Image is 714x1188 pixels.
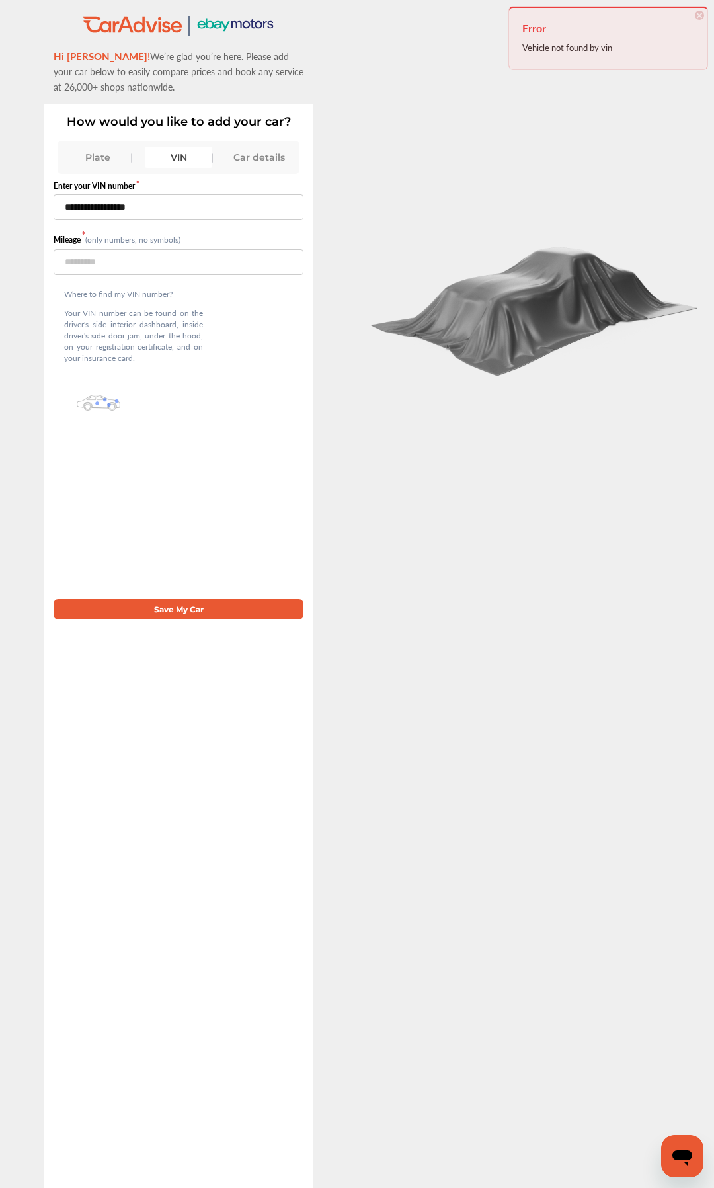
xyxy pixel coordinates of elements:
[54,599,303,619] button: Save My Car
[522,18,694,39] h4: Error
[64,307,203,364] p: Your VIN number can be found on the driver's side interior dashboard, inside driver's side door j...
[54,50,303,93] span: We’re glad you’re here. Please add your car below to easily compare prices and book any service a...
[54,180,303,192] label: Enter your VIN number
[364,237,707,376] img: carCoverBlack.2823a3dccd746e18b3f8.png
[145,147,212,168] div: VIN
[77,395,120,411] img: olbwX0zPblBWoAAAAASUVORK5CYII=
[85,234,180,245] small: (only numbers, no symbols)
[64,147,132,168] div: Plate
[225,147,293,168] div: Car details
[54,234,85,245] label: Mileage
[64,288,203,299] p: Where to find my VIN number?
[522,39,694,56] div: Vehicle not found by vin
[661,1135,703,1177] iframe: Button to launch messaging window
[54,114,303,129] p: How would you like to add your car?
[54,49,150,63] span: Hi [PERSON_NAME]!
[695,11,704,20] span: ×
